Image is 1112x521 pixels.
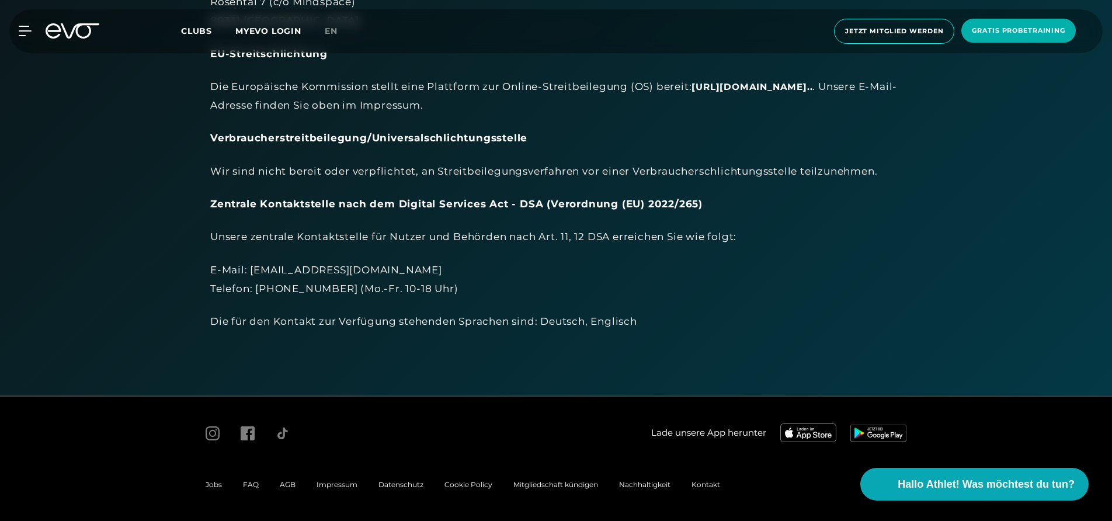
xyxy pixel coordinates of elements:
span: en [325,26,338,36]
div: Die für den Kontakt zur Verfügung stehenden Sprachen sind: Deutsch, Englisch [210,312,902,331]
span: Clubs [181,26,212,36]
a: en [325,25,352,38]
a: FAQ [243,480,259,489]
a: Cookie Policy [444,480,492,489]
span: Lade unsere App herunter [651,426,766,440]
strong: Verbraucherstreitbeilegung/Universalschlichtungsstelle [210,132,527,144]
a: Impressum [317,480,357,489]
span: Hallo Athlet! Was möchtest du tun? [898,477,1075,492]
strong: Zentrale Kontaktstelle nach dem Digital Services Act - DSA (Verordnung (EU) 2022/265) [210,198,703,210]
a: Kontakt [691,480,720,489]
a: Clubs [181,25,235,36]
a: [URL][DOMAIN_NAME].. [691,81,812,93]
div: Unsere zentrale Kontaktstelle für Nutzer und Behörden nach Art. 11, 12 DSA erreichen Sie wie folgt: [210,227,902,246]
a: AGB [280,480,296,489]
a: Datenschutz [378,480,423,489]
a: MYEVO LOGIN [235,26,301,36]
span: Jetzt Mitglied werden [845,26,943,36]
img: evofitness app [780,423,836,442]
a: Jobs [206,480,222,489]
a: Gratis Probetraining [958,19,1079,44]
div: Die Europäische Kommission stellt eine Plattform zur Online-Streitbeilegung (OS) bereit: . Unsere... [210,77,902,115]
div: Wir sind nicht bereit oder verpflichtet, an Streitbeilegungsverfahren vor einer Verbraucherschlic... [210,162,902,180]
button: Hallo Athlet! Was möchtest du tun? [860,468,1089,501]
div: E-Mail: [EMAIL_ADDRESS][DOMAIN_NAME] Telefon: [PHONE_NUMBER] (Mo.-Fr. 10-18 Uhr) [210,260,902,298]
a: Mitgliedschaft kündigen [513,480,598,489]
a: Jetzt Mitglied werden [830,19,958,44]
a: Nachhaltigkeit [619,480,670,489]
img: evofitness app [850,425,906,441]
span: Gratis Probetraining [972,26,1065,36]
